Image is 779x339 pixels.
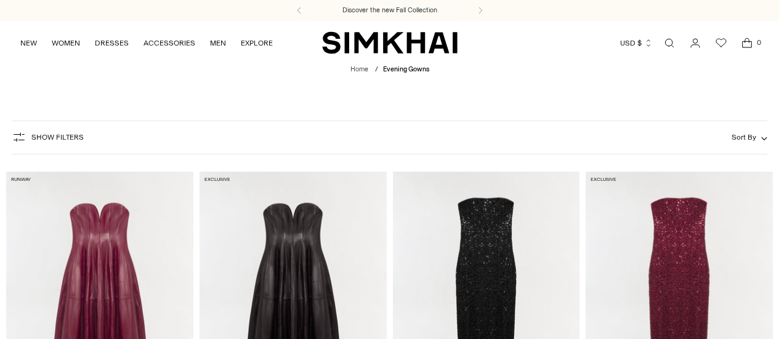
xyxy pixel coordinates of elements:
[31,133,84,142] span: Show Filters
[375,65,378,75] div: /
[322,31,458,55] a: SIMKHAI
[732,133,756,142] span: Sort By
[143,30,195,57] a: ACCESSORIES
[383,65,429,73] span: Evening Gowns
[657,31,682,55] a: Open search modal
[620,30,653,57] button: USD $
[12,127,84,147] button: Show Filters
[753,37,764,48] span: 0
[52,30,80,57] a: WOMEN
[735,31,759,55] a: Open cart modal
[210,30,226,57] a: MEN
[709,31,733,55] a: Wishlist
[241,30,273,57] a: EXPLORE
[350,65,368,73] a: Home
[683,31,708,55] a: Go to the account page
[95,30,129,57] a: DRESSES
[732,130,767,144] button: Sort By
[342,6,437,15] a: Discover the new Fall Collection
[20,30,37,57] a: NEW
[350,65,429,75] nav: breadcrumbs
